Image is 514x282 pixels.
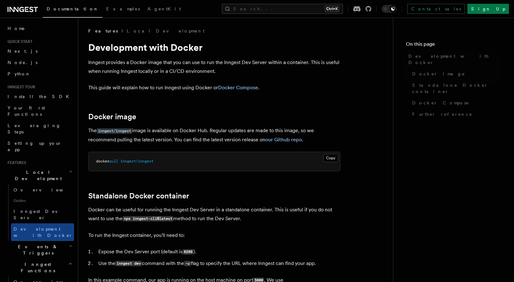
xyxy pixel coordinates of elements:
[265,137,302,143] a: our Github repo
[11,223,74,241] a: Development with Docker
[8,71,31,76] span: Python
[8,123,61,134] span: Leveraging Steps
[96,259,340,268] li: Use the command with the flag to specify the URL where Inngest can find your app.
[102,2,144,17] a: Examples
[8,105,45,117] span: Your first Functions
[5,39,32,44] span: Quick start
[88,231,340,240] p: To run the Inngest container, you'll need to:
[43,2,102,18] a: Documentation
[412,111,472,117] span: Further reference
[11,196,74,206] span: Guides
[14,209,67,220] span: Inngest Dev Server
[5,23,74,34] a: Home
[5,167,74,184] button: Local Development
[14,187,78,192] span: Overview
[412,100,469,106] span: Docker Compose
[5,261,68,274] span: Inngest Functions
[88,126,340,144] p: The image is available on Docker Hub. Regular updates are made to this image, so we recommend pul...
[96,247,340,256] li: Expose the Dev Server port (default is ).
[106,6,140,11] span: Examples
[8,49,38,54] span: Next.js
[88,83,340,92] p: This guide will explain how to run Inngest using Docker or .
[5,244,69,256] span: Events & Triggers
[8,25,25,32] span: Home
[14,226,73,238] span: Development with Docker
[5,184,74,241] div: Local Development
[88,112,136,121] a: Docker image
[5,169,69,182] span: Local Development
[8,94,73,99] span: Install the SDK
[88,28,118,34] span: Features
[88,191,189,200] a: Standalone Docker container
[47,6,99,11] span: Documentation
[467,4,509,14] a: Sign Up
[406,40,501,50] h4: On this page
[123,216,173,221] code: npx inngest-cli@latest
[5,85,35,90] span: Inngest tour
[11,206,74,223] a: Inngest Dev Server
[88,42,340,53] h1: Development with Docker
[410,79,501,97] a: Standalone Docker container
[5,102,74,120] a: Your first Functions
[120,159,153,163] span: inngest/inngest
[88,58,340,76] p: Inngest provides a Docker image that you can use to run the Inngest Dev Server within a container...
[97,127,132,133] a: inngest/inngest
[406,50,501,68] a: Development with Docker
[323,154,338,162] button: Copy
[88,205,340,223] p: Docker can be useful for running the Inngest Dev Server in a standalone container. This is useful...
[96,159,109,163] span: docker
[408,53,501,66] span: Development with Docker
[109,159,118,163] span: pull
[8,60,38,65] span: Node.js
[407,4,465,14] a: Contact sales
[147,6,181,11] span: AgentKit
[410,68,501,79] a: Docker image
[5,68,74,79] a: Python
[184,261,191,266] code: -u
[182,249,193,255] code: 8288
[5,120,74,138] a: Leveraging Steps
[5,241,74,259] button: Events & Triggers
[115,261,142,266] code: inngest dev
[5,91,74,102] a: Install the SDK
[5,160,26,165] span: Features
[5,138,74,155] a: Setting up your app
[5,45,74,57] a: Next.js
[218,85,258,91] a: Docker Compose
[412,71,465,77] span: Docker image
[97,128,132,134] code: inngest/inngest
[8,141,62,152] span: Setting up your app
[11,184,74,196] a: Overview
[410,109,501,120] a: Further reference
[5,57,74,68] a: Node.js
[144,2,185,17] a: AgentKit
[325,6,339,12] kbd: Ctrl+K
[127,28,205,34] a: Local Development
[410,97,501,109] a: Docker Compose
[222,4,343,14] button: Search...Ctrl+K
[5,259,74,276] button: Inngest Functions
[412,82,501,95] span: Standalone Docker container
[382,5,397,13] button: Toggle dark mode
